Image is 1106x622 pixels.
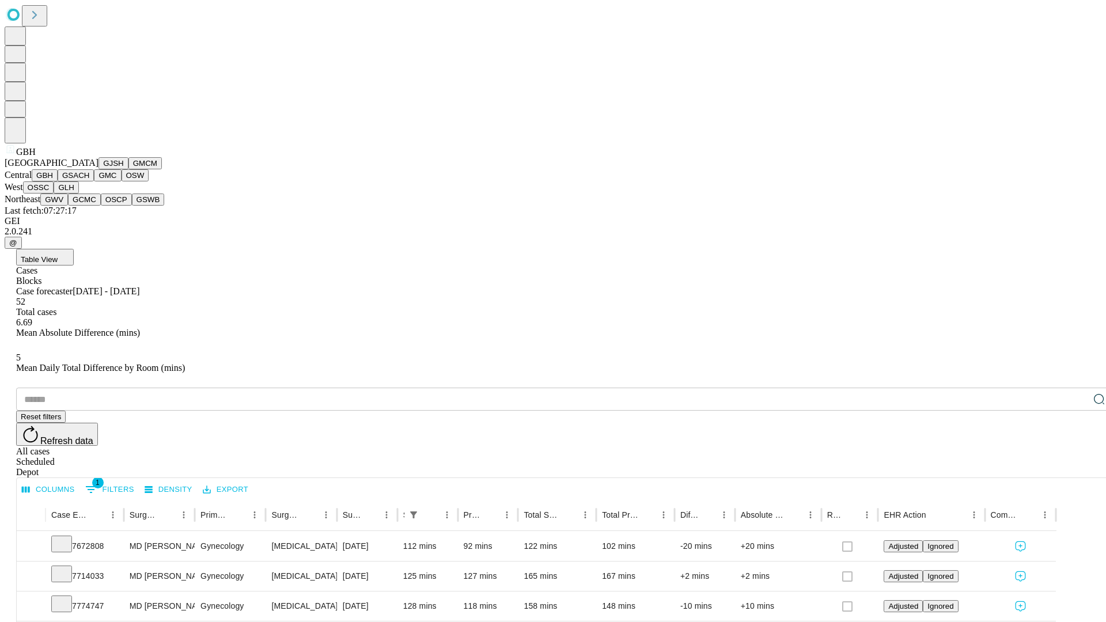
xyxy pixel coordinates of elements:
[524,591,590,621] div: 158 mins
[94,169,121,181] button: GMC
[499,507,515,523] button: Menu
[5,237,22,249] button: @
[888,542,918,551] span: Adjusted
[406,507,422,523] button: Show filters
[524,562,590,591] div: 165 mins
[464,510,482,519] div: Predicted In Room Duration
[5,206,77,215] span: Last fetch: 07:27:17
[843,507,859,523] button: Sort
[19,481,78,499] button: Select columns
[130,591,189,621] div: MD [PERSON_NAME] [PERSON_NAME]
[142,481,195,499] button: Density
[16,328,140,337] span: Mean Absolute Difference (mins)
[130,532,189,561] div: MD [PERSON_NAME] [PERSON_NAME]
[105,507,121,523] button: Menu
[602,591,669,621] div: 148 mins
[802,507,819,523] button: Menu
[343,510,361,519] div: Surgery Date
[927,507,944,523] button: Sort
[884,540,923,552] button: Adjusted
[700,507,716,523] button: Sort
[656,507,672,523] button: Menu
[92,477,104,488] span: 1
[128,157,162,169] button: GMCM
[5,194,40,204] span: Northeast
[680,562,729,591] div: +2 mins
[200,591,260,621] div: Gynecology
[403,510,404,519] div: Scheduled In Room Duration
[122,169,149,181] button: OSW
[23,181,54,194] button: OSSC
[130,562,189,591] div: MD [PERSON_NAME] [PERSON_NAME]
[716,507,732,523] button: Menu
[68,194,101,206] button: GCMC
[54,181,78,194] button: GLH
[884,570,923,582] button: Adjusted
[200,532,260,561] div: Gynecology
[5,226,1101,237] div: 2.0.241
[888,572,918,581] span: Adjusted
[639,507,656,523] button: Sort
[741,510,785,519] div: Absolute Difference
[21,412,61,421] span: Reset filters
[16,317,32,327] span: 6.69
[16,147,36,157] span: GBH
[160,507,176,523] button: Sort
[602,532,669,561] div: 102 mins
[82,480,137,499] button: Show filters
[602,510,638,519] div: Total Predicted Duration
[200,481,251,499] button: Export
[423,507,439,523] button: Sort
[176,507,192,523] button: Menu
[89,507,105,523] button: Sort
[271,562,331,591] div: [MEDICAL_DATA] [MEDICAL_DATA] REMOVAL TUBES AND/OR OVARIES FOR UTERUS 250GM OR LESS
[741,591,816,621] div: +10 mins
[991,510,1020,519] div: Comments
[73,286,139,296] span: [DATE] - [DATE]
[5,182,23,192] span: West
[403,562,452,591] div: 125 mins
[403,591,452,621] div: 128 mins
[577,507,593,523] button: Menu
[16,423,98,446] button: Refresh data
[51,532,118,561] div: 7672808
[40,436,93,446] span: Refresh data
[51,510,88,519] div: Case Epic Id
[16,307,56,317] span: Total cases
[439,507,455,523] button: Menu
[1037,507,1053,523] button: Menu
[786,507,802,523] button: Sort
[132,194,165,206] button: GSWB
[464,591,513,621] div: 118 mins
[16,352,21,362] span: 5
[22,537,40,557] button: Expand
[524,510,560,519] div: Total Scheduled Duration
[602,562,669,591] div: 167 mins
[343,562,392,591] div: [DATE]
[524,532,590,561] div: 122 mins
[884,600,923,612] button: Adjusted
[247,507,263,523] button: Menu
[16,249,74,266] button: Table View
[200,562,260,591] div: Gynecology
[464,532,513,561] div: 92 mins
[16,411,66,423] button: Reset filters
[302,507,318,523] button: Sort
[16,286,73,296] span: Case forecaster
[923,570,958,582] button: Ignored
[130,510,158,519] div: Surgeon Name
[200,510,229,519] div: Primary Service
[5,170,32,180] span: Central
[318,507,334,523] button: Menu
[561,507,577,523] button: Sort
[403,532,452,561] div: 112 mins
[741,562,816,591] div: +2 mins
[51,591,118,621] div: 7774747
[16,363,185,373] span: Mean Daily Total Difference by Room (mins)
[9,238,17,247] span: @
[101,194,132,206] button: OSCP
[927,542,953,551] span: Ignored
[271,532,331,561] div: [MEDICAL_DATA] [MEDICAL_DATA] AND OR [MEDICAL_DATA]
[343,591,392,621] div: [DATE]
[378,507,395,523] button: Menu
